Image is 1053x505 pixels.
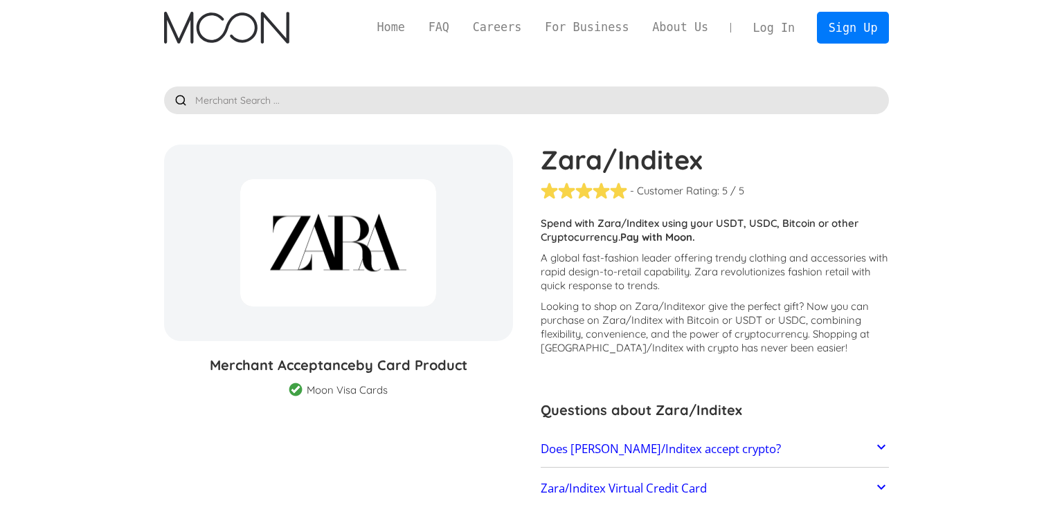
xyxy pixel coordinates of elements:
div: Moon Visa Cards [307,383,388,397]
p: A global fast-fashion leader offering trendy clothing and accessories with rapid design-to-retail... [541,251,890,293]
a: Home [366,19,417,36]
input: Merchant Search ... [164,86,890,114]
a: home [164,12,289,44]
strong: Pay with Moon. [620,230,695,244]
span: by Card Product [356,356,467,374]
h1: Zara/Inditex [541,145,890,175]
div: 5 [722,184,728,198]
a: Sign Up [817,12,889,43]
h2: Zara/Inditex Virtual Credit Card [541,481,707,495]
a: Does [PERSON_NAME]/Inditex accept crypto? [541,434,890,463]
a: About Us [640,19,720,36]
div: - Customer Rating: [630,184,719,198]
a: For Business [533,19,640,36]
a: Log In [741,12,807,43]
a: Careers [461,19,533,36]
p: Looking to shop on Zara/Inditex ? Now you can purchase on Zara/Inditex with Bitcoin or USDT or US... [541,300,890,355]
a: Zara/Inditex Virtual Credit Card [541,474,890,503]
h3: Merchant Acceptance [164,355,513,376]
a: FAQ [417,19,461,36]
img: Moon Logo [164,12,289,44]
h2: Does [PERSON_NAME]/Inditex accept crypto? [541,442,781,456]
span: or give the perfect gift [695,300,799,313]
p: Spend with Zara/Inditex using your USDT, USDC, Bitcoin or other Cryptocurrency. [541,217,890,244]
div: / 5 [730,184,744,198]
h3: Questions about Zara/Inditex [541,400,890,421]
